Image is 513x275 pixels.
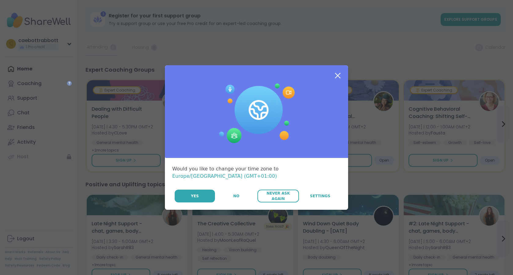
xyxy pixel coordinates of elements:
img: Session Experience [218,84,295,143]
span: Yes [191,193,199,199]
div: Would you like to change your time zone to [172,165,341,180]
button: Yes [175,190,215,202]
button: No [216,190,257,202]
span: No [233,193,239,199]
span: Europe/[GEOGRAPHIC_DATA] (GMT+01:00) [172,173,277,179]
iframe: Spotlight [67,81,72,86]
span: Never Ask Again [260,191,296,202]
a: Settings [300,190,341,202]
span: Settings [310,193,330,199]
button: Never Ask Again [257,190,299,202]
